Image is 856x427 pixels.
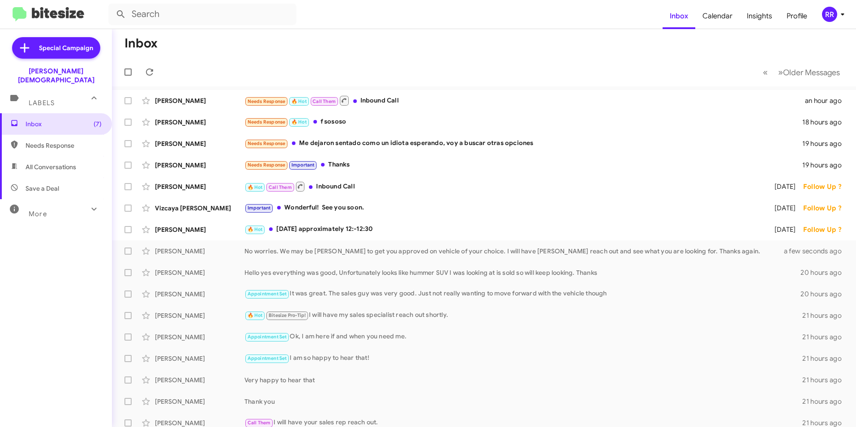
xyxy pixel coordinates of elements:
[29,99,55,107] span: Labels
[248,162,286,168] span: Needs Response
[802,118,849,127] div: 18 hours ago
[244,224,763,235] div: [DATE] approximately 12:-12:30
[26,162,76,171] span: All Conversations
[155,354,244,363] div: [PERSON_NAME]
[244,203,763,213] div: Wonderful! See you soon.
[663,3,695,29] a: Inbox
[244,117,802,127] div: f sososo
[312,98,336,104] span: Call Them
[12,37,100,59] a: Special Campaign
[26,141,102,150] span: Needs Response
[740,3,779,29] a: Insights
[155,290,244,299] div: [PERSON_NAME]
[773,63,845,81] button: Next
[155,118,244,127] div: [PERSON_NAME]
[155,182,244,191] div: [PERSON_NAME]
[803,204,849,213] div: Follow Up ?
[244,138,802,149] div: Me dejaron sentado como un idiota esperando, voy a buscar otras opciones
[248,334,287,340] span: Appointment Set
[822,7,837,22] div: RR
[758,63,773,81] button: Previous
[108,4,296,25] input: Search
[155,311,244,320] div: [PERSON_NAME]
[805,96,849,105] div: an hour ago
[763,182,803,191] div: [DATE]
[803,225,849,234] div: Follow Up ?
[155,268,244,277] div: [PERSON_NAME]
[763,204,803,213] div: [DATE]
[763,225,803,234] div: [DATE]
[248,420,271,426] span: Call Them
[244,397,802,406] div: Thank you
[248,205,271,211] span: Important
[248,98,286,104] span: Needs Response
[155,161,244,170] div: [PERSON_NAME]
[802,161,849,170] div: 19 hours ago
[155,96,244,105] div: [PERSON_NAME]
[244,353,802,363] div: I am so happy to hear that!
[155,225,244,234] div: [PERSON_NAME]
[155,247,244,256] div: [PERSON_NAME]
[124,36,158,51] h1: Inbox
[814,7,846,22] button: RR
[244,95,805,106] div: Inbound Call
[783,68,840,77] span: Older Messages
[248,291,287,297] span: Appointment Set
[248,184,263,190] span: 🔥 Hot
[244,332,802,342] div: Ok, I am here if and when you need me.
[248,141,286,146] span: Needs Response
[778,67,783,78] span: »
[291,162,315,168] span: Important
[802,311,849,320] div: 21 hours ago
[29,210,47,218] span: More
[269,312,306,318] span: Bitesize Pro-Tip!
[244,247,795,256] div: No worries. We may be [PERSON_NAME] to get you approved on vehicle of your choice. I will have [P...
[26,184,59,193] span: Save a Deal
[248,355,287,361] span: Appointment Set
[248,119,286,125] span: Needs Response
[155,204,244,213] div: Vizcaya [PERSON_NAME]
[155,397,244,406] div: [PERSON_NAME]
[244,310,802,320] div: I will have my sales specialist reach out shortly.
[802,376,849,384] div: 21 hours ago
[94,120,102,128] span: (7)
[802,333,849,342] div: 21 hours ago
[248,312,263,318] span: 🔥 Hot
[802,354,849,363] div: 21 hours ago
[248,226,263,232] span: 🔥 Hot
[26,120,102,128] span: Inbox
[269,184,292,190] span: Call Them
[758,63,845,81] nav: Page navigation example
[291,98,307,104] span: 🔥 Hot
[802,397,849,406] div: 21 hours ago
[155,333,244,342] div: [PERSON_NAME]
[155,376,244,384] div: [PERSON_NAME]
[291,119,307,125] span: 🔥 Hot
[803,182,849,191] div: Follow Up ?
[244,289,800,299] div: It was great. The sales guy was very good. Just not really wanting to move forward with the vehic...
[244,181,763,192] div: Inbound Call
[695,3,740,29] a: Calendar
[763,67,768,78] span: «
[244,376,802,384] div: Very happy to hear that
[779,3,814,29] a: Profile
[39,43,93,52] span: Special Campaign
[800,268,849,277] div: 20 hours ago
[155,139,244,148] div: [PERSON_NAME]
[795,247,849,256] div: a few seconds ago
[244,268,800,277] div: Hello yes everything was good, Unfortunately looks like hummer SUV I was looking at is sold so wi...
[800,290,849,299] div: 20 hours ago
[802,139,849,148] div: 19 hours ago
[244,160,802,170] div: Thanks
